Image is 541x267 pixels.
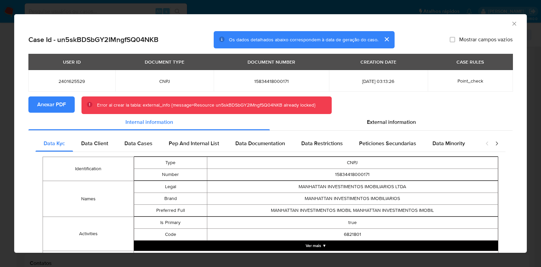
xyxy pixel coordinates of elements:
[511,20,517,26] button: Fechar a janela
[81,139,108,147] span: Data Client
[359,139,416,147] span: Peticiones Secundarias
[459,36,513,43] span: Mostrar campos vazios
[222,78,321,84] span: 15834418000171
[43,217,134,251] td: Activities
[134,181,207,193] td: Legal
[450,37,455,42] input: Mostrar campos vazios
[452,56,488,68] div: CASE RULES
[43,181,134,217] td: Names
[37,78,107,84] span: 2401625529
[36,135,478,152] div: Detailed internal info
[134,217,207,229] td: Is Primary
[134,205,207,217] td: Preferred Full
[37,97,66,112] span: Anexar PDF
[59,56,85,68] div: USER ID
[243,56,299,68] div: DOCUMENT NUMBER
[378,31,395,47] button: cerrar
[134,193,207,205] td: Brand
[97,102,315,109] div: Error al crear la tabla: external_info {message=Resource un5skBDSbGY2IMngfSQ04NKB already locked}
[432,139,465,147] span: Data Minority
[134,229,207,241] td: Code
[301,139,343,147] span: Data Restrictions
[337,78,420,84] span: [DATE] 03:13:26
[43,251,134,263] td: Primary Activity Code
[235,139,285,147] span: Data Documentation
[207,193,498,205] td: MANHATTAN INVESTIMENTOS IMOBILIARIOS
[134,157,207,169] td: Type
[207,157,498,169] td: CNPJ
[134,251,498,263] td: 6821801
[207,229,498,241] td: 6821801
[134,241,498,251] button: Expand array
[44,139,65,147] span: Data Kyc
[207,169,498,181] td: 15834418000171
[123,78,206,84] span: CNPJ
[134,169,207,181] td: Number
[207,217,498,229] td: true
[28,96,75,113] button: Anexar PDF
[125,118,173,126] span: Internal information
[43,157,134,181] td: Identification
[229,36,378,43] span: Os dados detalhados abaixo correspondem à data de geração do caso.
[367,118,416,126] span: External information
[356,56,400,68] div: CREATION DATE
[141,56,188,68] div: DOCUMENT TYPE
[207,205,498,217] td: MANHATTAN INVESTIMENTOS IMOBIL MANHATTAN INVESTIMENTOS IMOBIL
[28,114,513,130] div: Detailed info
[169,139,219,147] span: Pep And Internal List
[124,139,152,147] span: Data Cases
[457,77,483,84] span: Point_check
[207,181,498,193] td: MANHATTAN INVESTIMENTOS IMOBILIARIOS LTDA
[14,14,527,253] div: closure-recommendation-modal
[28,35,159,44] h2: Case Id - un5skBDSbGY2IMngfSQ04NKB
